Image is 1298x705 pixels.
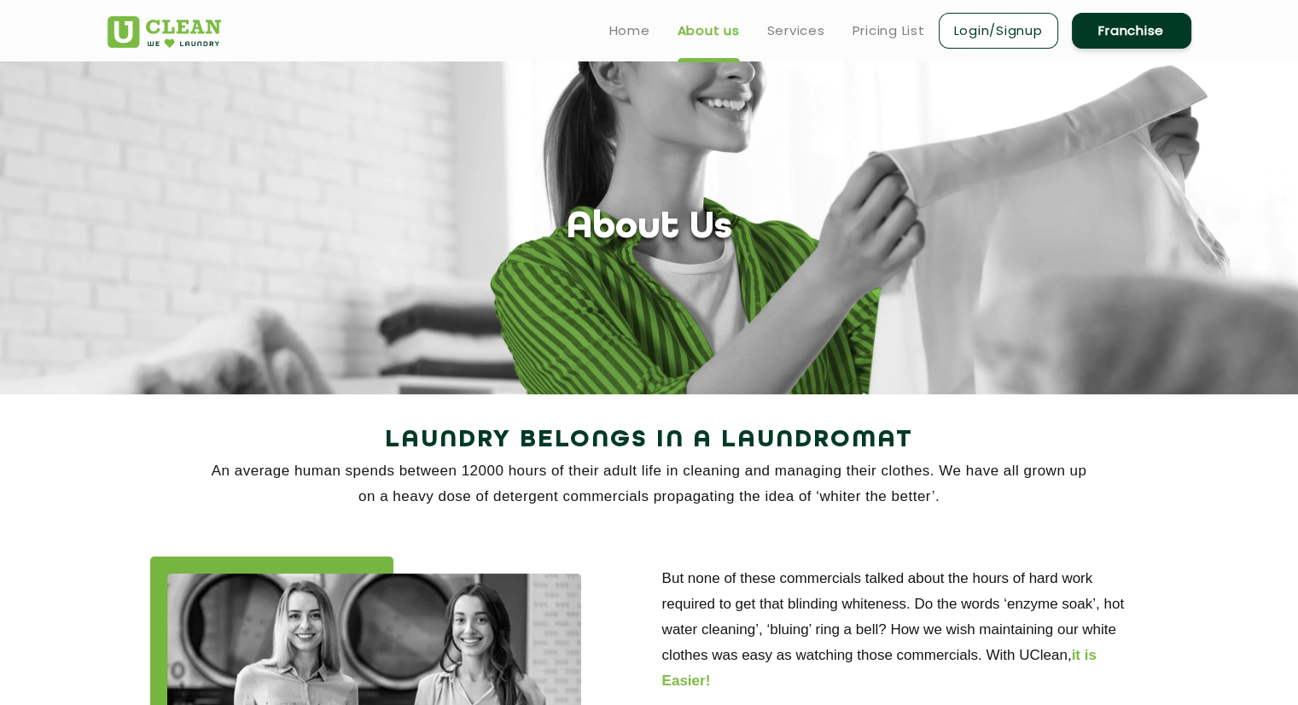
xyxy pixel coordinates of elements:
[1072,13,1191,49] a: Franchise
[678,20,740,41] a: About us
[662,566,1149,694] p: But none of these commercials talked about the hours of hard work required to get that blinding w...
[567,207,732,250] h1: About Us
[108,16,221,48] img: UClean Laundry and Dry Cleaning
[767,20,825,41] a: Services
[108,420,1191,461] h2: Laundry Belongs in a Laundromat
[853,20,925,41] a: Pricing List
[939,13,1058,49] a: Login/Signup
[108,458,1191,510] p: An average human spends between 12000 hours of their adult life in cleaning and managing their cl...
[609,20,650,41] a: Home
